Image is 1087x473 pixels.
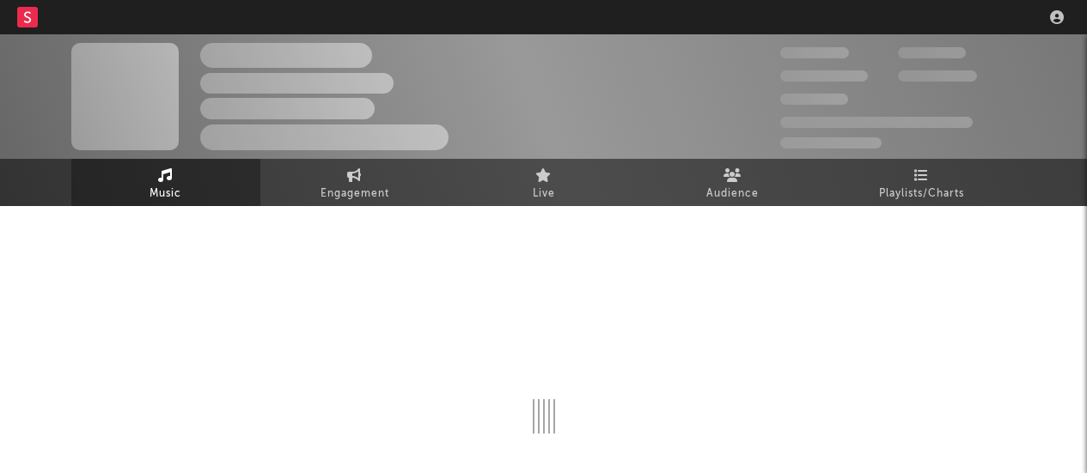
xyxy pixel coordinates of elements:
[780,47,849,58] span: 300.000
[638,159,827,206] a: Audience
[879,184,964,204] span: Playlists/Charts
[780,137,882,149] span: Jump Score: 85.0
[71,159,260,206] a: Music
[260,159,449,206] a: Engagement
[449,159,638,206] a: Live
[898,47,966,58] span: 100.000
[706,184,759,204] span: Audience
[533,184,555,204] span: Live
[150,184,181,204] span: Music
[780,94,848,105] span: 100.000
[321,184,389,204] span: Engagement
[780,117,973,128] span: 50.000.000 Monthly Listeners
[780,70,868,82] span: 50.000.000
[827,159,1017,206] a: Playlists/Charts
[898,70,977,82] span: 1.000.000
